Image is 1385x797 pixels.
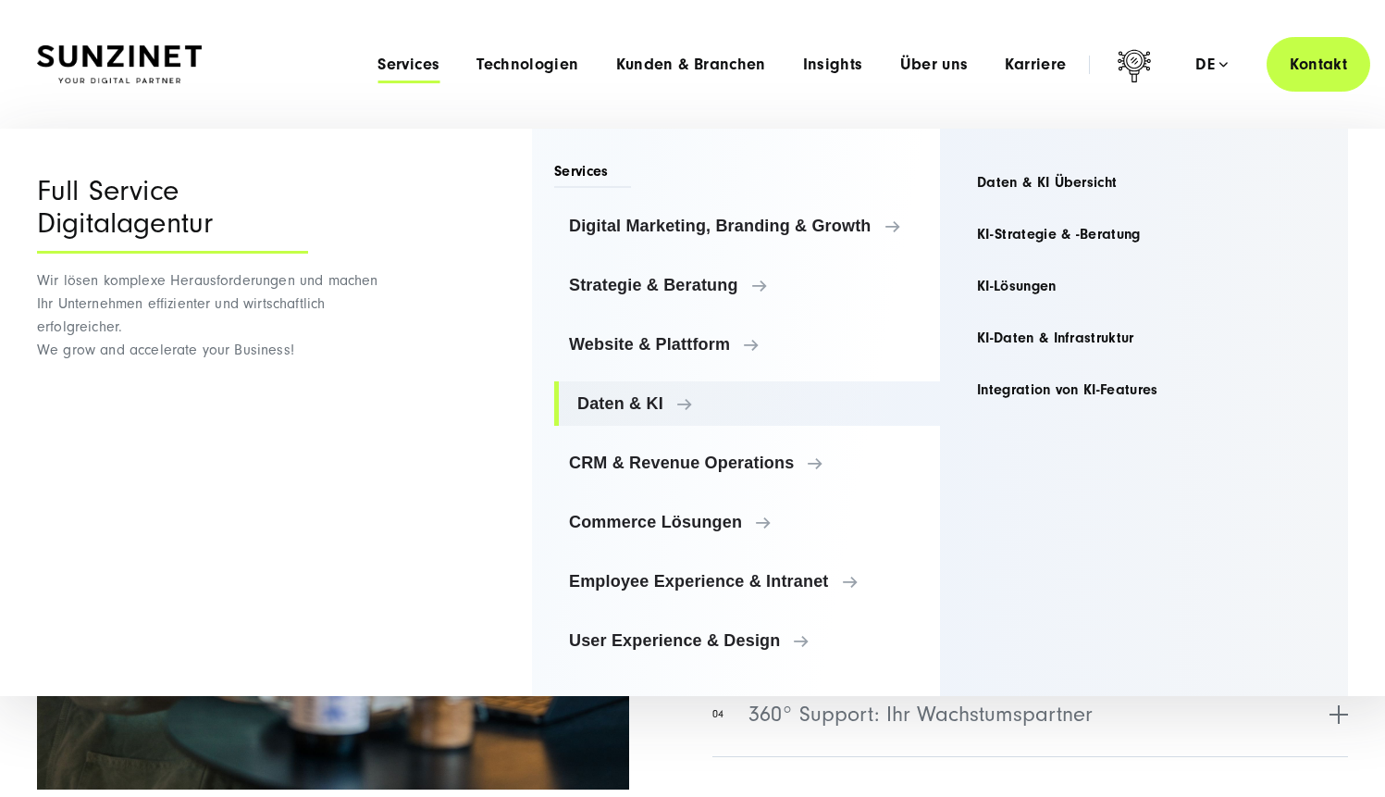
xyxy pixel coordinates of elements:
[962,367,1326,412] a: Integration von KI-Features
[962,160,1326,205] a: Daten & KI Übersicht
[962,316,1326,360] a: KI-Daten & Infrastruktur
[554,263,940,307] a: Strategie & Beratung
[569,631,925,650] span: User Experience & Design
[803,56,863,74] a: Insights
[712,706,723,723] span: 04
[569,276,925,294] span: Strategie & Beratung
[554,322,940,367] a: Website & Plattform
[37,45,202,84] img: SUNZINET Full Service Digital Agentur
[37,272,378,358] span: Wir lösen komplexe Herausforderungen und machen Ihr Unternehmen effizienter und wirtschaftlich er...
[900,56,969,74] a: Über uns
[712,672,1348,756] button: 04360° Support: Ihr Wachstumspartner
[554,161,631,188] span: Services
[37,175,308,254] div: Full Service Digitalagentur
[569,217,925,235] span: Digital Marketing, Branding & Growth
[1267,37,1370,92] a: Kontakt
[569,513,925,531] span: Commerce Lösungen
[476,56,578,74] a: Technologien
[554,204,940,248] a: Digital Marketing, Branding & Growth
[577,394,925,413] span: Daten & KI
[962,212,1326,256] a: KI-Strategie & -Beratung
[569,335,925,354] span: Website & Plattform
[1195,56,1228,74] div: de
[569,454,925,472] span: CRM & Revenue Operations
[569,572,925,591] span: Employee Experience & Intranet
[554,441,940,485] a: CRM & Revenue Operations
[554,381,940,426] a: Daten & KI
[554,500,940,544] a: Commerce Lösungen
[554,559,940,604] a: Employee Experience & Intranet
[377,56,439,74] a: Services
[554,618,940,663] a: User Experience & Design
[616,56,766,74] a: Kunden & Branchen
[748,698,1093,731] span: 360° Support: Ihr Wachstumspartner
[1005,56,1066,74] a: Karriere
[962,264,1326,308] a: KI-Lösungen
